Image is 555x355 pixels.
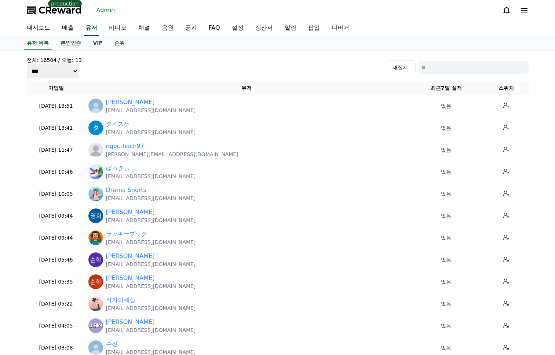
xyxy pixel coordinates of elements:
[106,238,196,246] p: [EMAIL_ADDRESS][DOMAIN_NAME]
[88,121,103,135] img: https://lh3.googleusercontent.com/a/ACg8ocLDTsl_u9IibLSVtBvn3TrP_EtIwjQDOCXVcmkbzIffJYGeLw=s96-c
[226,21,249,36] a: 설정
[132,21,156,36] a: 채널
[30,102,83,110] p: [DATE] 13:51
[179,21,203,36] a: 공지
[302,21,326,36] a: 팝업
[109,243,127,249] span: Settings
[61,244,83,249] span: Messages
[85,81,408,95] th: 유저
[87,36,108,50] a: VIP
[385,60,416,74] button: 재집계
[106,129,196,136] p: [EMAIL_ADDRESS][DOMAIN_NAME]
[24,36,52,50] a: 유저 목록
[30,212,83,220] p: [DATE] 09:44
[106,107,196,114] p: [EMAIL_ADDRESS][DOMAIN_NAME]
[103,21,132,36] a: 비디오
[95,232,141,251] a: Settings
[30,168,83,176] p: [DATE] 10:46
[88,230,103,245] img: https://cdn.creward.net/profile/user/YY08Aug 25, 2025094558_bc0e1bc974223bab3f2b862e5fe4553015da4...
[27,4,82,16] a: CReward
[30,300,83,308] p: [DATE] 05:22
[109,36,131,50] a: 순위
[106,142,144,151] a: ngocthach97
[88,296,103,311] img: https://lh3.googleusercontent.com/a-/ALV-UjV6crjQQgyNlSKvxFfl75uZuBBnxTiheanNoWUwFTRmvsP0BbX0xbAB...
[106,252,155,260] a: [PERSON_NAME]
[411,102,481,110] p: 없음
[106,120,129,129] a: タイスケ
[411,190,481,198] p: 없음
[30,146,83,154] p: [DATE] 11:47
[30,124,83,132] p: [DATE] 13:41
[19,243,32,249] span: Home
[94,4,118,16] a: Admin
[55,36,87,50] a: 본인인증
[27,81,85,95] th: 가입일
[106,296,135,304] a: 작가의세상
[106,151,238,158] p: [PERSON_NAME][EMAIL_ADDRESS][DOMAIN_NAME]
[39,4,82,16] span: CReward
[88,318,103,333] img: https://lh3.googleusercontent.com/a/ACg8ocJboenUocHlYp54e1GZRmUK-4_2fev5OcFnhBaPCMOAqzEAcVjl=s96-c
[411,212,481,220] p: 없음
[203,21,226,36] a: FAQ
[88,274,103,289] img: https://lh3.googleusercontent.com/a/ACg8ocKrkvW78HViQjScjp-qNoUpzY1eY0MS1HqwgtqkhHjv6mFT=s96-c
[88,99,103,113] img: http://img1.kakaocdn.net/thumb/R640x640.q70/?fname=http://t1.kakaocdn.net/account_images/default_...
[411,300,481,308] p: 없음
[106,217,196,224] p: [EMAIL_ADDRESS][DOMAIN_NAME]
[88,252,103,267] img: https://lh3.googleusercontent.com/a/ACg8ocJO5W_5jqIxflmA7-Zl4k_6PxtdfWK6KeyAYXiYX1IIdisPKA=s96-c
[411,146,481,154] p: 없음
[84,21,99,36] a: 유저
[106,326,196,334] p: [EMAIL_ADDRESS][DOMAIN_NAME]
[411,278,481,286] p: 없음
[106,318,155,326] a: [PERSON_NAME]
[484,81,528,95] th: 스위치
[30,234,83,242] p: [DATE] 09:44
[88,164,103,179] img: https://lh3.googleusercontent.com/a/ACg8ocKE_QJPlISxcox0y9C8dCox4PPuLD3ibD6j5T3TN-uU6Vs24ZA=s96-c
[411,168,481,176] p: 없음
[106,164,129,173] a: ばっきぃ
[411,234,481,242] p: 없음
[88,340,103,355] img: http://img1.kakaocdn.net/thumb/R640x640.q70/?fname=http://t1.kakaocdn.net/account_images/default_...
[106,274,155,282] a: [PERSON_NAME]
[249,21,279,36] a: 정산서
[106,173,196,180] p: [EMAIL_ADDRESS][DOMAIN_NAME]
[411,344,481,352] p: 없음
[156,21,179,36] a: 음원
[106,98,155,107] a: [PERSON_NAME]
[106,282,196,290] p: [EMAIL_ADDRESS][DOMAIN_NAME]
[106,195,196,202] p: [EMAIL_ADDRESS][DOMAIN_NAME]
[411,322,481,330] p: 없음
[30,278,83,286] p: [DATE] 05:35
[88,208,103,223] img: https://lh3.googleusercontent.com/a/ACg8ocLD-fZtLu6W05jKzVfP5c0a3eC4ga675DTcukFdtPCoXD8HEg=s96-c
[408,81,484,95] th: 최근7일 실적
[30,256,83,264] p: [DATE] 05:46
[30,190,83,198] p: [DATE] 10:05
[48,232,95,251] a: Messages
[30,322,83,330] p: [DATE] 04:05
[56,21,80,36] a: 매출
[106,208,155,217] a: [PERSON_NAME]
[88,143,103,157] img: profile_blank.webp
[326,21,355,36] a: 디버거
[106,260,196,268] p: [EMAIL_ADDRESS][DOMAIN_NAME]
[106,304,196,312] p: [EMAIL_ADDRESS][DOMAIN_NAME]
[27,56,82,64] h4: 전체: 16504 / 오늘: 13
[88,186,103,201] img: https://lh3.googleusercontent.com/a/ACg8ocLe2Ih9QMC3BroQVVCcsguyVU6bCvVBKLB63nVdT07GwSjwxkc=s96-c
[279,21,302,36] a: 알림
[411,124,481,132] p: 없음
[30,344,83,352] p: [DATE] 03:08
[411,256,481,264] p: 없음
[106,340,118,348] a: 슈진
[2,232,48,251] a: Home
[106,186,146,195] a: Drama Shorts
[106,230,147,238] a: ラッキーブック
[21,21,56,36] a: 대시보드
